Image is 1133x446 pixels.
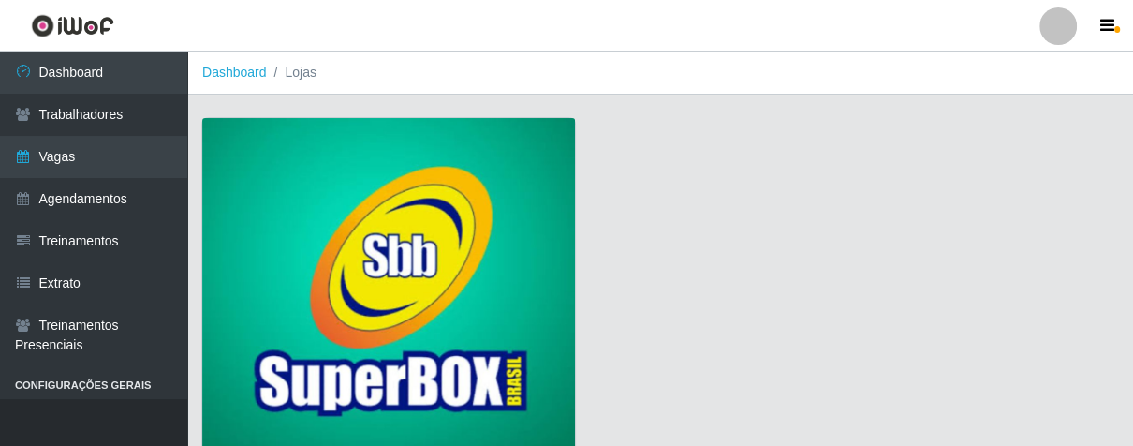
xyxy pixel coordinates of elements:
img: CoreUI Logo [31,14,114,37]
li: Lojas [267,63,316,82]
a: Dashboard [202,65,267,80]
nav: breadcrumb [187,52,1133,95]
